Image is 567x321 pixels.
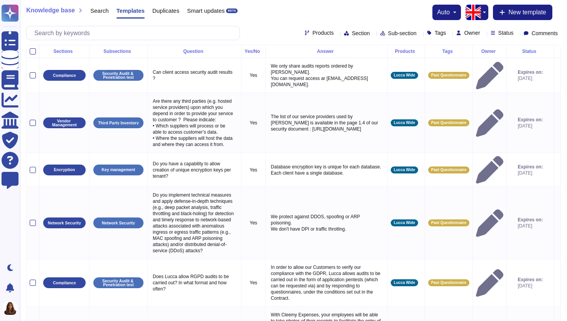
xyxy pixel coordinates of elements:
[269,262,384,303] p: In order to allow our Customers to verify our compliance with the GDPR, Lucca allows audits to be...
[508,9,546,15] span: New template
[394,221,415,225] span: Lucca Wide
[464,30,480,36] span: Owner
[435,30,446,36] span: Tags
[151,272,238,294] p: Does Lucca allow RGPD audits to be carried out? In what format and how often?
[437,9,456,15] button: auto
[476,49,503,54] div: Owner
[493,5,552,20] button: New template
[518,117,543,123] span: Expires on:
[394,168,415,172] span: Lucca Wide
[245,280,262,286] p: Yes
[54,168,75,172] p: Encryption
[518,277,543,283] span: Expires on:
[96,71,141,80] p: Security Audit & Penetration test
[53,73,76,78] p: Compliance
[93,49,144,54] div: Subsections
[518,75,543,82] span: [DATE]
[245,220,262,226] p: Yes
[269,49,384,54] div: Answer
[431,221,466,225] span: Past Questionnaire
[388,31,417,36] span: Sub-section
[518,223,543,229] span: [DATE]
[518,217,543,223] span: Expires on:
[96,279,141,287] p: Security Audit & Penetration test
[46,119,83,127] p: Vendor Management
[269,162,384,178] p: Database encryption key is unique for each database. Each client have a single database.
[518,164,543,170] span: Expires on:
[90,8,109,14] span: Search
[518,123,543,129] span: [DATE]
[269,212,384,234] p: We protect against DDOS, spoofing or ARP poisoning. We don't have DPI or traffic throtling.
[352,31,370,36] span: Section
[431,281,466,285] span: Past Questionnaire
[518,283,543,289] span: [DATE]
[98,121,139,125] p: Third Party Inventory
[116,8,145,14] span: Templates
[3,301,17,315] img: user
[391,49,422,54] div: Products
[394,121,415,125] span: Lucca Wide
[102,168,135,172] p: Key management
[466,5,481,20] img: en
[226,8,237,13] div: BETA
[151,159,238,181] p: Do you have a capability to allow creation of unique encryption keys per tenant?
[30,26,240,40] input: Search by keywords
[431,121,466,125] span: Past Questionnaire
[53,281,76,285] p: Compliance
[269,112,384,134] p: The list of our service providers used by [PERSON_NAME] is available in the page 1.4 of our secur...
[187,8,225,14] span: Smart updates
[312,30,334,36] span: Products
[151,96,238,149] p: Are there any third parties (e.g. hosted service providers) upon which you depend in order to pro...
[518,69,543,75] span: Expires on:
[428,49,469,54] div: Tags
[269,61,384,90] p: We only share audits reports ordered by [PERSON_NAME]. You can request access ar [EMAIL_ADDRESS][...
[151,67,238,83] p: Can client access security audit results ?
[2,299,22,316] button: user
[245,167,262,173] p: Yes
[510,49,551,54] div: Status
[394,73,415,77] span: Lucca Wide
[532,31,558,36] span: Comments
[518,170,543,176] span: [DATE]
[42,49,86,54] div: Sections
[431,168,466,172] span: Past Questionnaire
[245,120,262,126] p: Yes
[151,49,238,54] div: Question
[245,72,262,78] p: Yes
[245,49,262,54] div: Yes/No
[151,190,238,256] p: Do you implement technical measures and apply defense-in-depth techniques (e.g., deep packet anal...
[437,9,450,15] span: auto
[394,281,415,285] span: Lucca Wide
[26,7,75,14] span: Knowledge base
[431,73,466,77] span: Past Questionnaire
[102,221,135,225] p: Network Security
[48,221,81,225] p: Network Security
[498,30,514,36] span: Status
[152,8,179,14] span: Duplicates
